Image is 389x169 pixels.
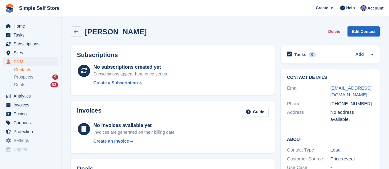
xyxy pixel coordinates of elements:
[3,145,58,154] a: menu
[287,156,330,163] div: Customer Source
[5,4,14,13] img: stora-icon-8386f47178a22dfd0bd8f6a31ec36ba5ce8667c1dd55bd0f319d3a0aa187defe.svg
[287,85,330,98] div: Email
[14,74,33,80] span: Prospects
[14,74,58,80] a: Prospects 9
[14,22,50,30] span: Home
[3,127,58,136] a: menu
[287,100,330,107] div: Phone
[93,138,176,144] a: Create an Invoice
[14,48,50,57] span: Sites
[50,82,58,87] div: 52
[85,28,147,36] h2: [PERSON_NAME]
[77,52,268,59] h2: Subscriptions
[14,136,50,145] span: Settings
[3,101,58,109] a: menu
[14,82,58,88] a: Deals 52
[360,5,367,11] img: Sharon Hughes
[367,5,383,11] span: Account
[326,26,343,36] button: Delete
[330,147,340,152] a: Lead
[3,31,58,39] a: menu
[309,52,316,57] div: 0
[330,85,371,98] a: [EMAIL_ADDRESS][DOMAIN_NAME]
[17,3,62,13] a: Simple Self Store
[242,107,269,117] a: Guide
[330,156,374,163] div: Price reveal
[93,63,169,71] div: No subscriptions created yet
[330,109,374,123] div: No address available.
[93,80,169,86] a: Create a Subscription
[3,109,58,118] a: menu
[14,145,50,154] span: Capital
[330,100,374,107] div: [PHONE_NUMBER]
[14,31,50,39] span: Tasks
[287,147,330,154] div: Contact Type
[14,118,50,127] span: Coupons
[287,109,330,123] div: Address
[14,57,50,66] span: CRM
[287,136,374,142] h2: About
[3,92,58,100] a: menu
[287,75,374,80] h2: Contact Details
[93,138,129,144] div: Create an Invoice
[3,22,58,30] a: menu
[294,52,306,57] h2: Tasks
[93,129,176,136] div: Invoices are generated on their billing date.
[14,40,50,48] span: Subscriptions
[14,67,58,73] a: Contacts
[347,26,380,36] a: Edit Contact
[93,80,138,86] div: Create a Subscription
[14,92,50,100] span: Analytics
[93,71,169,77] div: Subscriptions appear here once set up.
[93,122,176,129] div: No invoices available yet
[77,107,101,117] h2: Invoices
[14,109,50,118] span: Pricing
[14,127,50,136] span: Protection
[355,51,364,58] a: Add
[3,136,58,145] a: menu
[316,5,328,11] span: Create
[3,57,58,66] a: menu
[346,5,355,11] span: Help
[3,48,58,57] a: menu
[3,40,58,48] a: menu
[14,82,25,88] span: Deals
[14,101,50,109] span: Invoices
[3,118,58,127] a: menu
[52,75,58,80] div: 9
